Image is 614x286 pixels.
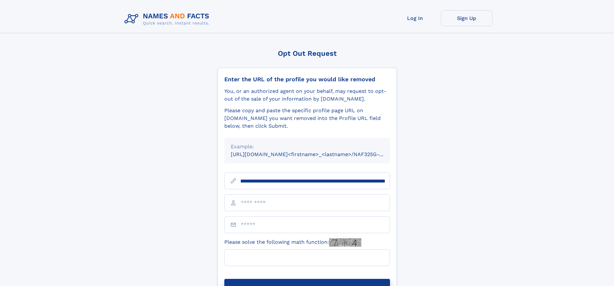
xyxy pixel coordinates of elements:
[218,49,397,57] div: Opt Out Request
[224,87,390,103] div: You, or an authorized agent on your behalf, may request to opt-out of the sale of your informatio...
[231,143,384,151] div: Example:
[122,10,215,28] img: Logo Names and Facts
[389,10,441,26] a: Log In
[441,10,492,26] a: Sign Up
[224,238,361,247] label: Please solve the following math function:
[224,107,390,130] div: Please copy and paste the specific profile page URL on [DOMAIN_NAME] you want removed into the Pr...
[231,151,402,157] small: [URL][DOMAIN_NAME]<firstname>_<lastname>/NAF325G-xxxxxxxx
[224,76,390,83] div: Enter the URL of the profile you would like removed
